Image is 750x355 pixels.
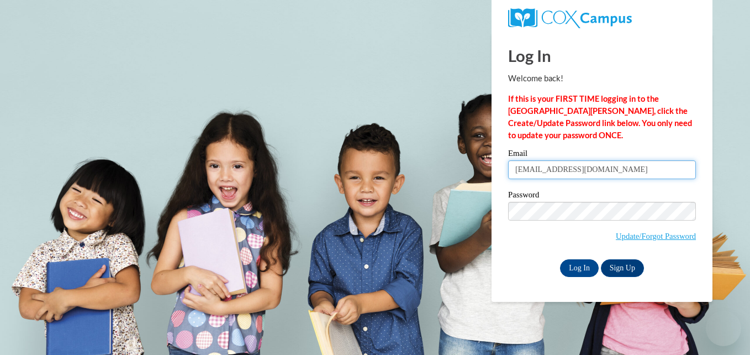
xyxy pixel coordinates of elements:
[508,94,692,140] strong: If this is your FIRST TIME logging in to the [GEOGRAPHIC_DATA][PERSON_NAME], click the Create/Upd...
[601,259,644,277] a: Sign Up
[508,8,696,28] a: COX Campus
[508,8,632,28] img: COX Campus
[706,311,741,346] iframe: Button to launch messaging window
[616,232,696,241] a: Update/Forgot Password
[508,191,696,202] label: Password
[508,72,696,85] p: Welcome back!
[508,149,696,160] label: Email
[508,44,696,67] h1: Log In
[560,259,599,277] input: Log In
